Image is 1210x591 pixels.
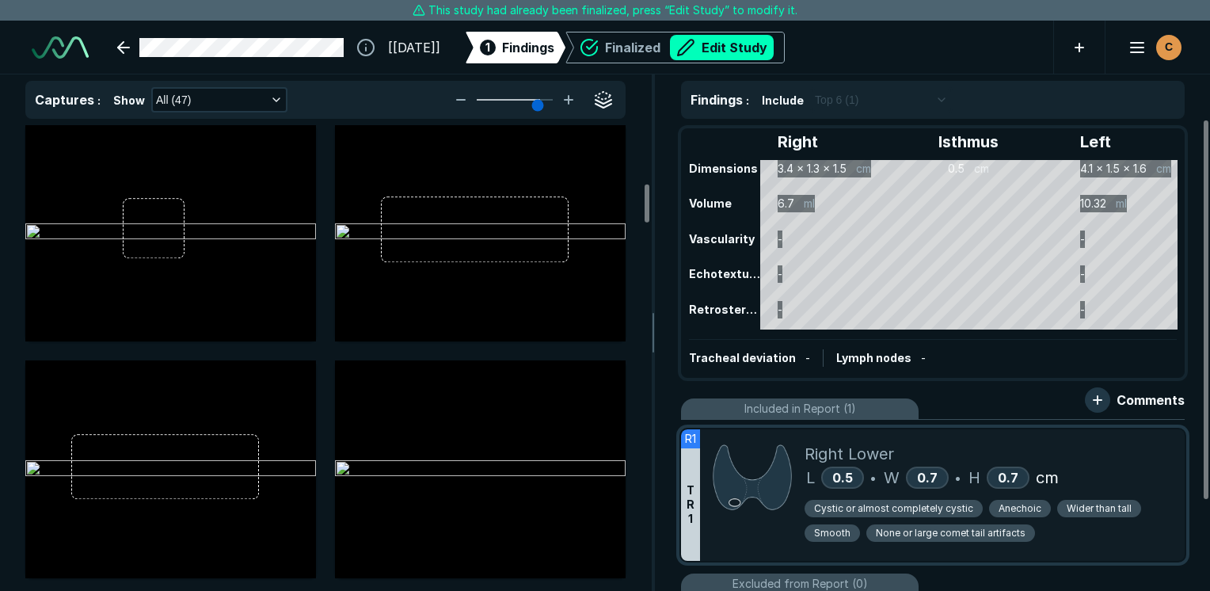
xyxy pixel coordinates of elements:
[1118,32,1185,63] button: avatar-name
[97,93,101,107] span: :
[1117,391,1185,410] span: Comments
[815,91,858,109] span: Top 6 (1)
[805,351,810,364] span: -
[762,92,804,109] span: Include
[744,400,856,418] span: Included in Report (1)
[25,223,316,242] img: 05e3c401-d73d-455c-a4b4-49cba49c5ffd
[670,35,774,60] button: Edit Study
[689,351,796,364] span: Tracheal deviation
[836,351,911,364] span: Lymph nodes
[921,351,926,364] span: -
[335,460,626,479] img: 202ac611-322d-45da-8fda-4209496b92a4
[25,460,316,479] img: ffdfa61f-68d4-4481-b9a0-445f742ad612
[1036,466,1059,490] span: cm
[502,38,554,57] span: Findings
[485,39,490,55] span: 1
[746,93,749,107] span: :
[1067,501,1132,516] span: Wider than tall
[884,466,900,490] span: W
[388,38,440,57] span: [[DATE]]
[805,442,894,466] span: Right Lower
[1165,39,1173,55] span: C
[32,36,89,59] img: See-Mode Logo
[335,223,626,242] img: fc15647c-e157-4bb0-97be-a083ed125bc2
[681,429,1185,561] div: R1TR1Right LowerL0.5•W0.7•H0.7cmCystic or almost completely cysticAnechoicWider than tallSmoothNo...
[999,501,1041,516] span: Anechoic
[814,501,973,516] span: Cystic or almost completely cystic
[113,92,145,109] span: Show
[806,466,815,490] span: L
[876,526,1025,540] span: None or large comet tail artifacts
[687,483,694,526] span: T R 1
[691,92,743,108] span: Findings
[968,466,980,490] span: H
[713,442,792,513] img: 8WaFQIAAAAGSURBVAMAqWbQyanbNXgAAAAASUVORK5CYII=
[814,526,850,540] span: Smooth
[25,30,95,65] a: See-Mode Logo
[35,92,94,108] span: Captures
[466,32,565,63] div: 1Findings
[685,430,696,448] span: R1
[565,32,785,63] div: FinalizedEdit Study
[832,470,853,486] span: 0.5
[917,470,938,486] span: 0.7
[955,468,961,487] span: •
[870,468,876,487] span: •
[156,91,191,109] span: All (47)
[1156,35,1181,60] div: avatar-name
[428,2,797,19] span: This study had already been finalized, press “Edit Study” to modify it.
[605,35,774,60] div: Finalized
[998,470,1018,486] span: 0.7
